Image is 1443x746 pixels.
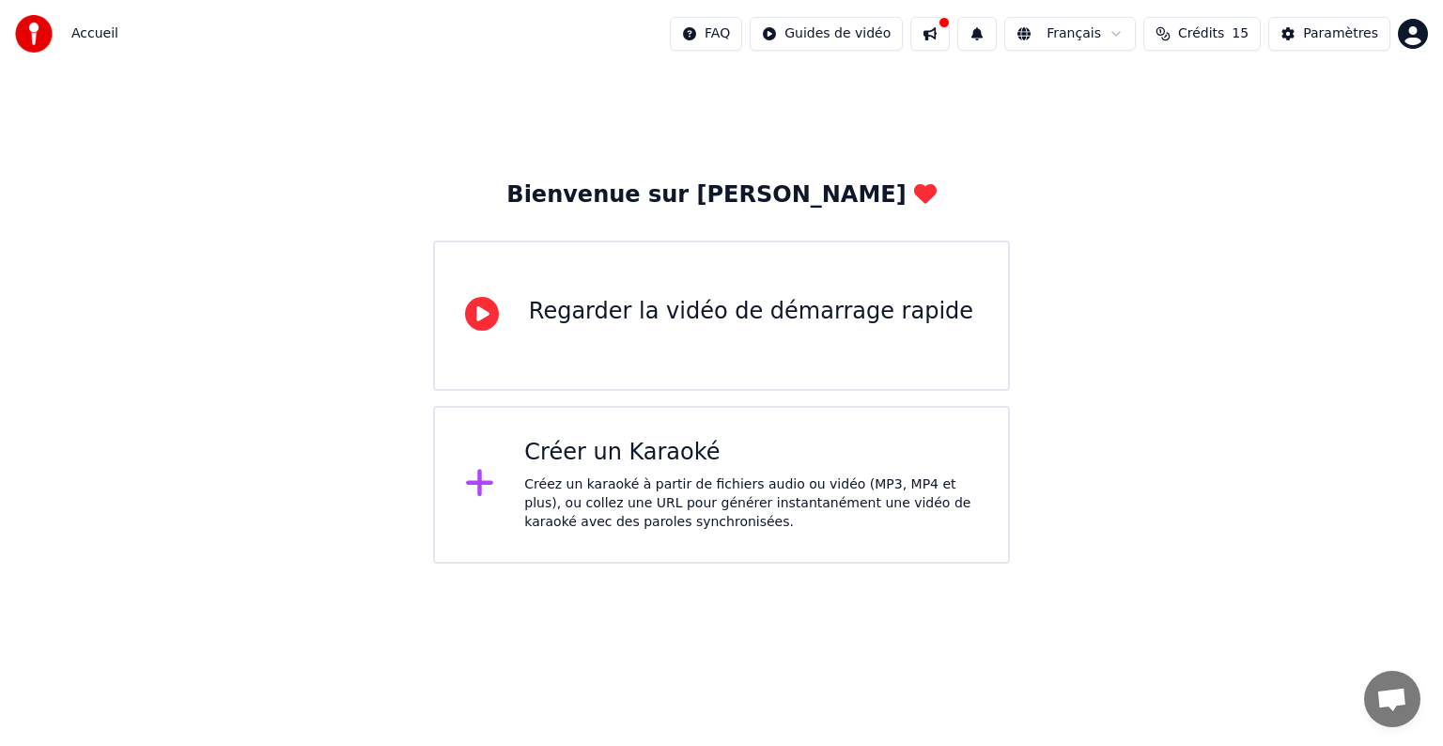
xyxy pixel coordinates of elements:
[15,15,53,53] img: youka
[529,297,973,327] div: Regarder la vidéo de démarrage rapide
[524,438,978,468] div: Créer un Karaoké
[1178,24,1224,43] span: Crédits
[71,24,118,43] nav: breadcrumb
[524,475,978,532] div: Créez un karaoké à partir de fichiers audio ou vidéo (MP3, MP4 et plus), ou collez une URL pour g...
[1364,671,1420,727] div: Ouvrir le chat
[670,17,742,51] button: FAQ
[1268,17,1390,51] button: Paramètres
[750,17,903,51] button: Guides de vidéo
[506,180,936,210] div: Bienvenue sur [PERSON_NAME]
[1303,24,1378,43] div: Paramètres
[1232,24,1249,43] span: 15
[1143,17,1261,51] button: Crédits15
[71,24,118,43] span: Accueil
